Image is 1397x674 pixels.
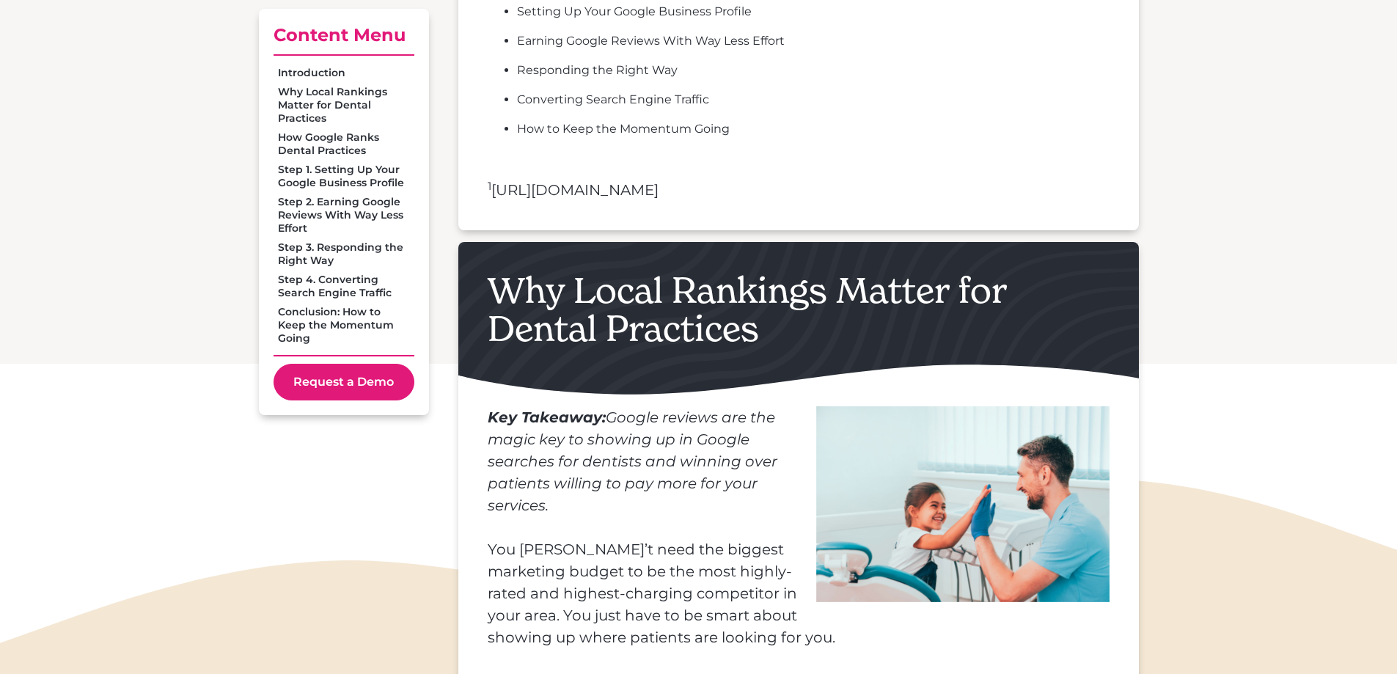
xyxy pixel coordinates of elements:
[517,62,1110,79] li: Responding the Right Way
[517,120,1110,138] li: How to Keep the Momentum Going
[278,273,410,299] div: Step 4. Converting Search Engine Traffic
[274,23,414,47] h2: Content Menu
[488,409,606,426] em: Key Takeaway:
[274,82,414,128] a: Why Local Rankings Matter for Dental Practices
[274,364,414,400] a: Request a Demo
[274,192,414,238] a: Step 2. Earning Google Reviews With Way Less Effort
[458,242,1139,399] h2: Why Local Rankings Matter for Dental Practices
[274,238,414,270] a: Step 3. Responding the Right Way
[488,179,1110,201] p: [URL][DOMAIN_NAME]
[278,163,410,189] div: Step 1. Setting Up Your Google Business Profile
[488,409,777,514] em: Google reviews are the magic key to showing up in Google searches for dentists and winning over p...
[274,63,414,82] a: Introduction
[278,131,410,157] div: How Google Ranks Dental Practices
[517,91,1110,109] li: Converting Search Engine Traffic
[278,305,410,345] div: Conclusion: How to Keep the Momentum Going
[488,157,1110,179] p: ‍
[278,241,410,267] div: Step 3. Responding the Right Way
[278,85,410,125] div: Why Local Rankings Matter for Dental Practices
[517,3,1110,21] li: Setting Up Your Google Business Profile
[274,160,414,192] a: Step 1. Setting Up Your Google Business Profile
[274,128,414,160] a: How Google Ranks Dental Practices
[517,32,1110,50] li: Earning Google Reviews With Way Less Effort
[488,179,491,193] sup: 1
[274,270,414,302] a: Step 4. Converting Search Engine Traffic
[274,302,414,348] a: Conclusion: How to Keep the Momentum Going
[278,195,410,235] div: Step 2. Earning Google Reviews With Way Less Effort
[278,66,410,79] div: Introduction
